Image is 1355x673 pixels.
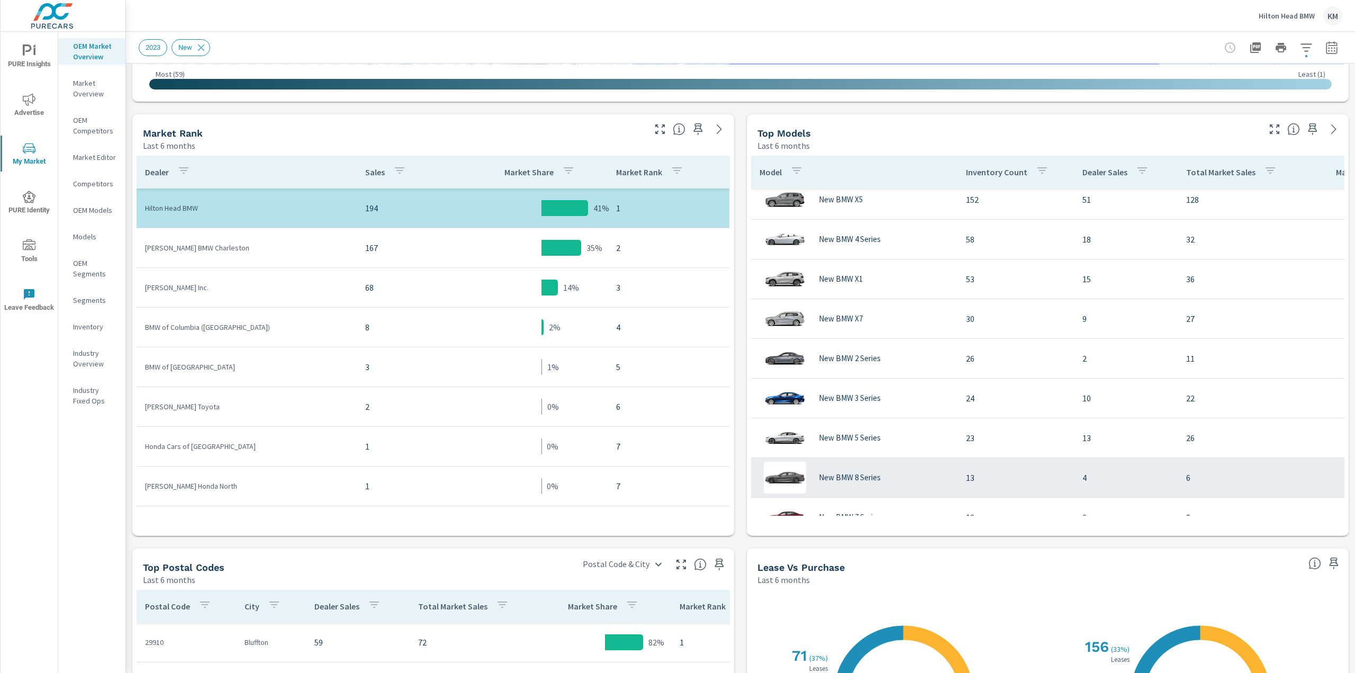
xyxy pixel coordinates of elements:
[819,473,881,482] p: New BMW 8 Series
[819,235,881,244] p: New BMW 4 Series
[73,178,117,189] p: Competitors
[73,231,117,242] p: Models
[819,513,881,522] p: New BMW 7 Series
[145,167,169,177] p: Dealer
[58,202,125,218] div: OEM Models
[145,243,348,253] p: [PERSON_NAME] BMW Charleston
[819,195,863,204] p: New BMW X5
[1308,557,1321,570] span: Understand how shoppers are deciding to purchase vehicles. Sales data is based off market registr...
[73,41,117,62] p: OEM Market Overview
[58,292,125,308] div: Segments
[764,184,806,216] img: glamour
[143,573,195,586] p: Last 6 months
[616,361,721,373] p: 5
[648,636,664,649] p: 82%
[418,601,487,612] p: Total Market Sales
[1259,11,1315,21] p: Hilton Head BMW
[145,637,228,648] p: 29910
[73,115,117,136] p: OEM Competitors
[1296,37,1317,58] button: Apply Filters
[365,241,467,254] p: 167
[1082,352,1169,365] p: 2
[4,44,55,70] span: PURE Insights
[757,128,811,139] h5: Top Models
[504,167,554,177] p: Market Share
[365,202,467,214] p: 194
[58,112,125,139] div: OEM Competitors
[1082,167,1127,177] p: Dealer Sales
[1082,312,1169,325] p: 9
[966,193,1065,206] p: 152
[73,321,117,332] p: Inventory
[1186,193,1298,206] p: 128
[4,142,55,168] span: My Market
[172,43,198,51] span: New
[790,647,807,665] h2: 71
[966,511,1065,524] p: 12
[245,601,259,612] p: City
[171,39,210,56] div: New
[58,319,125,335] div: Inventory
[616,281,721,294] p: 3
[1082,392,1169,405] p: 10
[365,281,467,294] p: 68
[1270,37,1291,58] button: Print Report
[1186,432,1298,444] p: 26
[652,121,669,138] button: Make Fullscreen
[764,501,806,533] img: glamour
[966,167,1027,177] p: Inventory Count
[616,167,662,177] p: Market Rank
[673,123,685,136] span: Market Rank shows you how you rank, in terms of sales, to other dealerships in your market. “Mark...
[549,321,561,334] p: 2%
[819,354,881,363] p: New BMW 2 Series
[809,653,830,663] p: ( 37% )
[616,480,721,492] p: 7
[58,176,125,192] div: Competitors
[145,362,348,372] p: BMW of [GEOGRAPHIC_DATA]
[1186,273,1298,285] p: 36
[966,352,1065,365] p: 26
[764,382,806,414] img: glamour
[1287,123,1300,136] span: Find the biggest opportunities within your model lineup nationwide. [Source: Market registration ...
[365,400,467,413] p: 2
[365,440,467,453] p: 1
[4,93,55,119] span: Advertise
[1266,121,1283,138] button: Make Fullscreen
[966,392,1065,405] p: 24
[1109,656,1132,663] p: Leases
[1082,193,1169,206] p: 51
[73,348,117,369] p: Industry Overview
[807,665,830,672] p: Leases
[418,636,530,649] p: 72
[314,601,359,612] p: Dealer Sales
[694,558,707,571] span: Top Postal Codes shows you how you rank, in terms of sales, to other dealerships in your market. ...
[764,223,806,255] img: glamour
[1325,555,1342,572] span: Save this to your personalized report
[764,303,806,335] img: glamour
[1082,273,1169,285] p: 15
[1186,471,1298,484] p: 6
[760,167,782,177] p: Model
[616,440,721,453] p: 7
[711,556,728,573] span: Save this to your personalized report
[73,205,117,216] p: OEM Models
[819,433,881,443] p: New BMW 5 Series
[143,128,203,139] h5: Market Rank
[314,636,401,649] p: 59
[966,471,1065,484] p: 13
[1186,392,1298,405] p: 22
[547,400,559,413] p: 0%
[73,152,117,163] p: Market Editor
[73,258,117,279] p: OEM Segments
[966,312,1065,325] p: 30
[680,601,726,612] p: Market Rank
[757,139,810,152] p: Last 6 months
[1298,69,1325,79] p: Least ( 1 )
[1304,121,1321,138] span: Save this to your personalized report
[616,321,721,334] p: 4
[245,637,297,648] p: Bluffton
[58,149,125,165] div: Market Editor
[73,295,117,306] p: Segments
[1186,511,1298,524] p: 8
[1186,233,1298,246] p: 32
